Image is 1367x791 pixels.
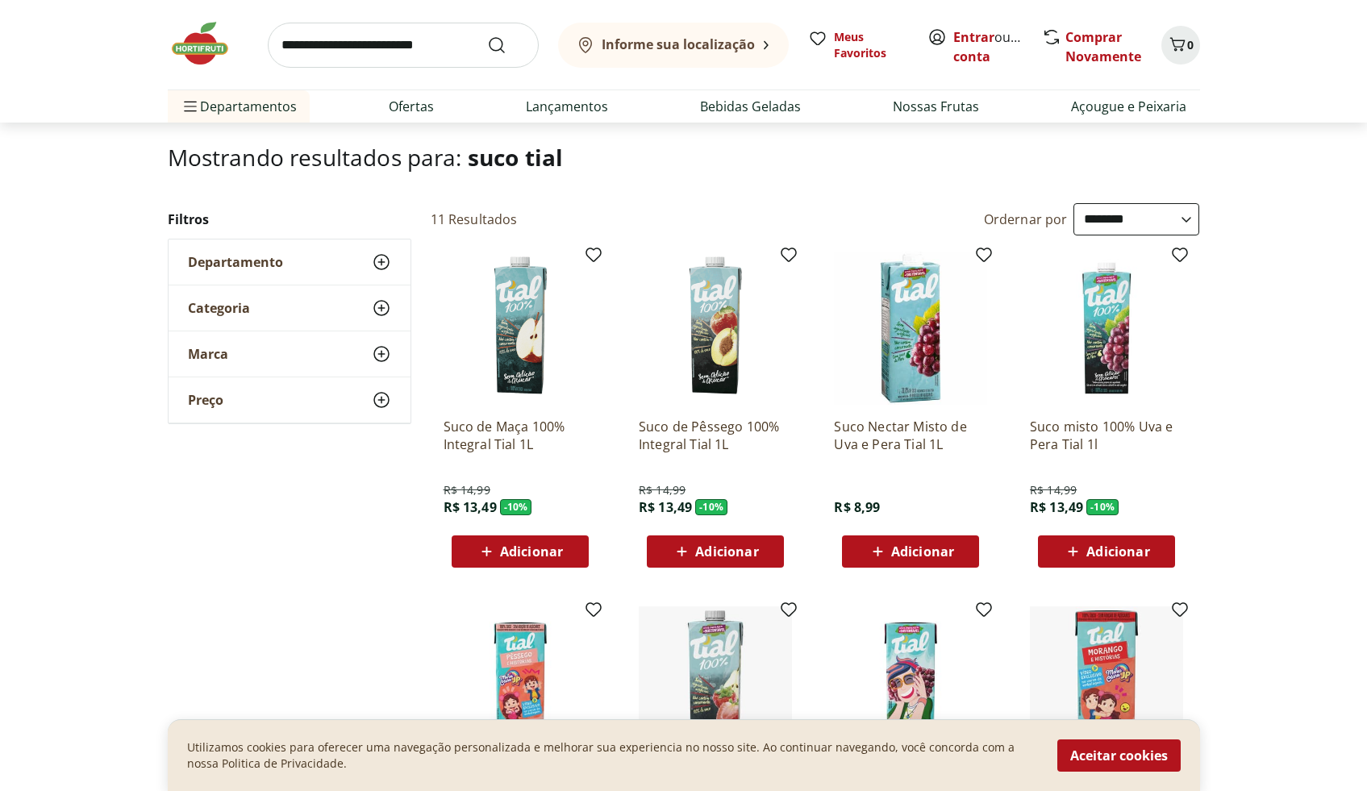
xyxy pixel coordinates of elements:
[1038,535,1175,568] button: Adicionar
[1071,97,1186,116] a: Açougue e Peixaria
[1030,498,1083,516] span: R$ 13,49
[444,418,597,453] a: Suco de Maça 100% Integral Tial 1L
[1030,418,1183,453] a: Suco misto 100% Uva e Pera Tial 1l
[389,97,434,116] a: Ofertas
[526,97,608,116] a: Lançamentos
[602,35,755,53] b: Informe sua localização
[500,545,563,558] span: Adicionar
[188,300,250,316] span: Categoria
[169,239,411,285] button: Departamento
[639,418,792,453] a: Suco de Pêssego 100% Integral Tial 1L
[558,23,789,68] button: Informe sua localização
[181,87,200,126] button: Menu
[984,210,1068,228] label: Ordernar por
[834,418,987,453] a: Suco Nectar Misto de Uva e Pera Tial 1L
[695,499,727,515] span: - 10 %
[169,331,411,377] button: Marca
[834,252,987,405] img: Suco Nectar Misto de Uva e Pera Tial 1L
[187,739,1038,772] p: Utilizamos cookies para oferecer uma navegação personalizada e melhorar sua experiencia no nosso ...
[1030,606,1183,760] img: Suco misto 100% Morango e Pera Kids Tial 200ml
[188,254,283,270] span: Departamento
[444,606,597,760] img: Suco misto 100% Pêssego e Pera Kids Tial 200ml
[168,144,1200,170] h1: Mostrando resultados para:
[639,482,686,498] span: R$ 14,99
[695,545,758,558] span: Adicionar
[1057,739,1181,772] button: Aceitar cookies
[639,498,692,516] span: R$ 13,49
[1065,28,1141,65] a: Comprar Novamente
[444,252,597,405] img: Suco de Maça 100% Integral Tial 1L
[168,19,248,68] img: Hortifruti
[1030,252,1183,405] img: Suco misto 100% Uva e Pera Tial 1l
[444,482,490,498] span: R$ 14,99
[700,97,801,116] a: Bebidas Geladas
[487,35,526,55] button: Submit Search
[181,87,297,126] span: Departamentos
[452,535,589,568] button: Adicionar
[834,498,880,516] span: R$ 8,99
[808,29,908,61] a: Meus Favoritos
[268,23,539,68] input: search
[953,28,1042,65] a: Criar conta
[1086,545,1149,558] span: Adicionar
[639,252,792,405] img: Suco de Pêssego 100% Integral Tial 1L
[169,285,411,331] button: Categoria
[169,377,411,423] button: Preço
[834,606,987,760] img: Suco misto 100% Uva e Pera Kids Tial 200ml
[1187,37,1194,52] span: 0
[953,27,1025,66] span: ou
[647,535,784,568] button: Adicionar
[842,535,979,568] button: Adicionar
[431,210,518,228] h2: 11 Resultados
[639,606,792,760] img: Suco misto 100% Pera e Morango Tial 1l
[468,142,563,173] span: suco tial
[893,97,979,116] a: Nossas Frutas
[1030,482,1077,498] span: R$ 14,99
[444,498,497,516] span: R$ 13,49
[168,203,411,235] h2: Filtros
[500,499,532,515] span: - 10 %
[834,29,908,61] span: Meus Favoritos
[891,545,954,558] span: Adicionar
[1161,26,1200,65] button: Carrinho
[188,392,223,408] span: Preço
[1086,499,1119,515] span: - 10 %
[188,346,228,362] span: Marca
[953,28,994,46] a: Entrar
